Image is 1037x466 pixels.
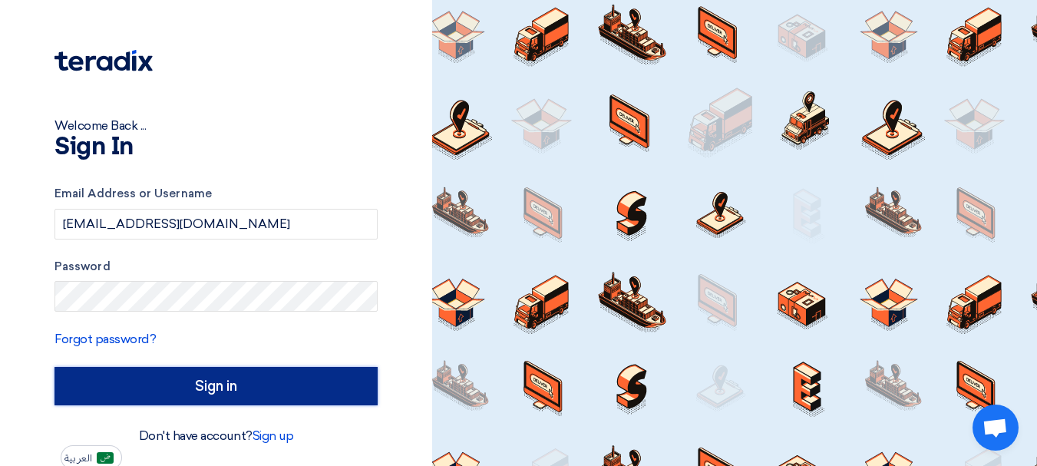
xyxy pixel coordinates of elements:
div: Don't have account? [54,427,378,445]
input: Enter your business email or username [54,209,378,240]
label: Email Address or Username [54,185,378,203]
div: Open chat [973,405,1019,451]
div: Welcome Back ... [54,117,378,135]
label: Password [54,258,378,276]
span: العربية [64,453,92,464]
img: Teradix logo [54,50,153,71]
input: Sign in [54,367,378,405]
a: Forgot password? [54,332,156,346]
a: Sign up [253,428,294,443]
img: ar-AR.png [97,452,114,464]
h1: Sign In [54,135,378,160]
